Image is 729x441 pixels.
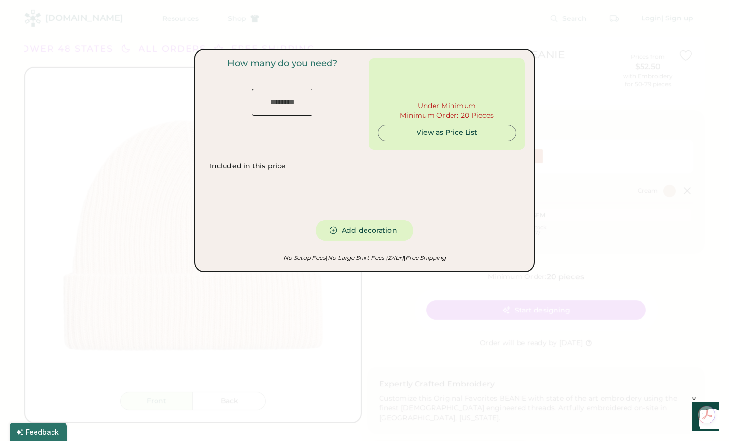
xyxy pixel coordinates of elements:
[404,254,405,261] font: |
[326,254,403,261] em: No Large Shirt Fees (2XL+)
[400,101,494,121] div: Under Minimum Minimum Order: 20 Pieces
[283,254,326,261] em: No Setup Fees
[316,220,413,241] button: Add decoration
[326,254,327,261] font: |
[210,162,286,171] div: Included in this price
[227,58,337,69] div: How many do you need?
[404,254,446,261] em: Free Shipping
[683,397,725,439] iframe: Front Chat
[386,128,508,138] div: View as Price List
